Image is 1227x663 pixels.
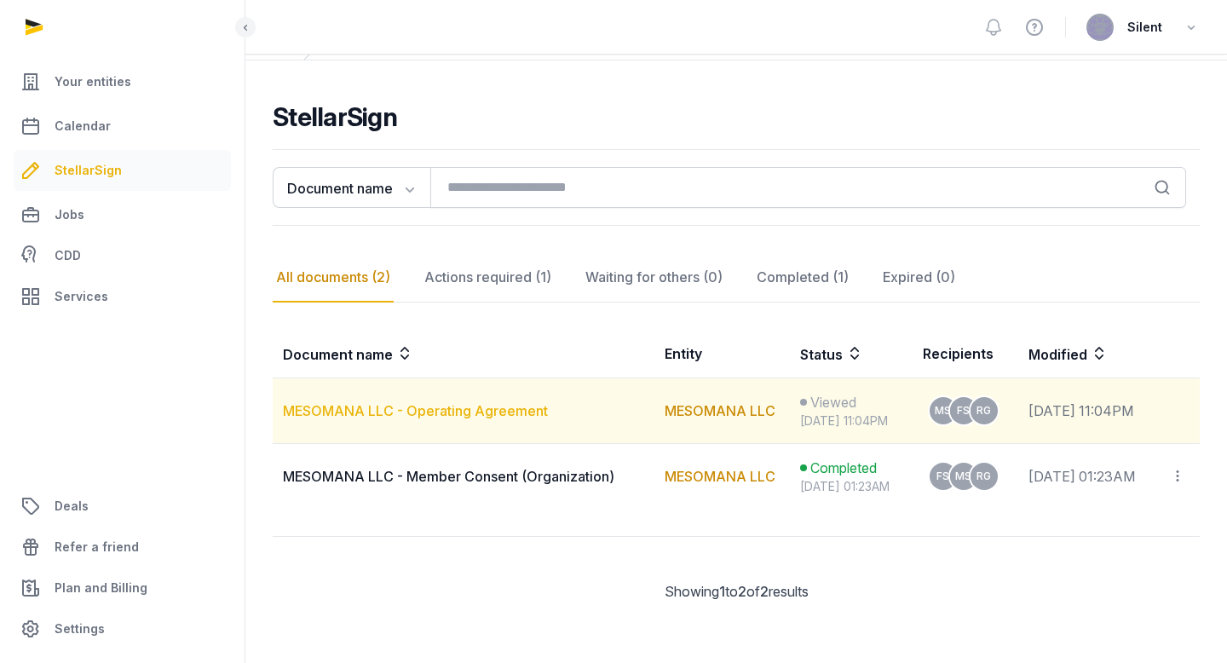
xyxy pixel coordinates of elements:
div: Expired (0) [879,253,959,303]
a: MESOMANA LLC [665,402,775,419]
iframe: Chat Widget [1142,581,1227,663]
div: [DATE] 01:23AM [800,478,902,495]
div: Actions required (1) [421,253,555,303]
a: MESOMANA LLC [665,468,775,485]
a: Calendar [14,106,231,147]
div: Waiting for others (0) [582,253,726,303]
a: Refer a friend [14,527,231,568]
span: FS [957,406,970,416]
a: Settings [14,608,231,649]
span: Completed [810,458,877,478]
th: Status [790,330,913,378]
span: CDD [55,245,81,266]
th: Document name [273,330,654,378]
a: StellarSign [14,150,231,191]
a: Services [14,276,231,317]
span: Silent [1127,17,1162,37]
span: Deals [55,496,89,516]
span: 2 [760,583,769,600]
span: Plan and Billing [55,578,147,598]
span: Refer a friend [55,537,139,557]
th: Recipients [913,330,1019,378]
span: RG [976,406,991,416]
span: Jobs [55,205,84,225]
span: 1 [719,583,725,600]
img: avatar [1086,14,1114,41]
div: All documents (2) [273,253,394,303]
a: Plan and Billing [14,568,231,608]
div: Showing to of results [273,581,1200,602]
a: Your entities [14,61,231,102]
span: Viewed [810,392,856,412]
span: Settings [55,619,105,639]
span: MS [935,406,951,416]
button: Document name [273,167,430,208]
a: Jobs [14,194,231,235]
div: Completed (1) [753,253,852,303]
h2: StellarSign [273,101,1200,132]
a: CDD [14,239,231,273]
span: 2 [738,583,746,600]
span: Services [55,286,108,307]
span: RG [976,471,991,481]
td: [DATE] 11:04PM [1018,378,1160,444]
span: MESOMANA LLC - Member Consent (Organization) [283,468,614,485]
th: Modified [1018,330,1200,378]
span: MS [955,471,971,481]
th: Entity [654,330,790,378]
span: FS [936,471,949,481]
nav: Tabs [273,253,1200,303]
a: MESOMANA LLC - Operating Agreement [283,402,548,419]
span: Calendar [55,116,111,136]
td: [DATE] 01:23AM [1018,444,1160,510]
span: StellarSign [55,160,122,181]
span: Your entities [55,72,131,92]
div: [DATE] 11:04PM [800,412,902,430]
a: Deals [14,486,231,527]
